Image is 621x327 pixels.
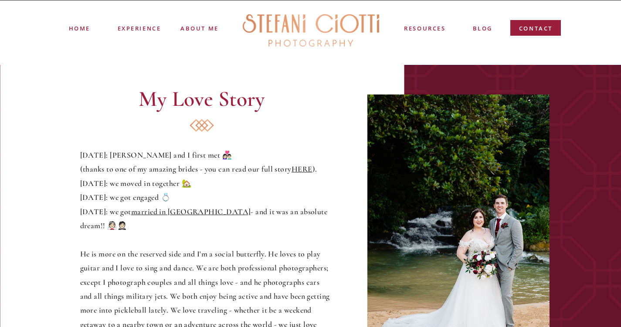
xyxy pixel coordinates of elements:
[473,24,492,34] a: blog
[180,24,220,32] a: ABOUT ME
[131,207,251,216] a: married in [GEOGRAPHIC_DATA]
[292,164,312,174] a: HERE
[519,24,553,37] a: contact
[81,88,322,115] h2: My Love Story
[69,24,90,32] a: Home
[118,24,161,31] a: experience
[404,24,447,34] a: resources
